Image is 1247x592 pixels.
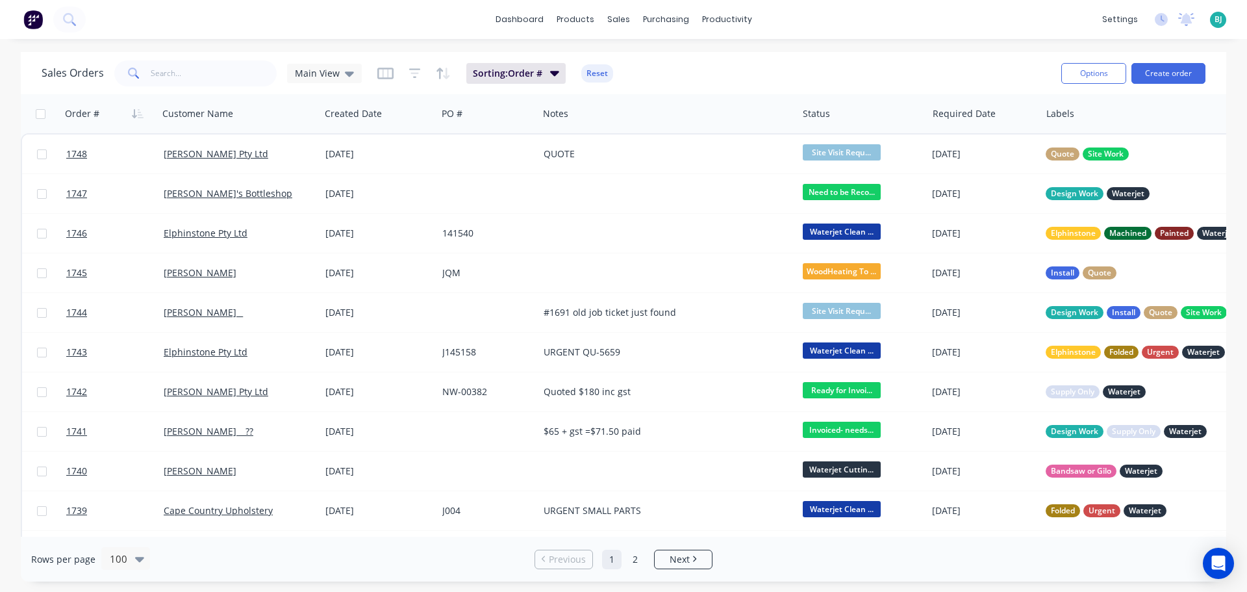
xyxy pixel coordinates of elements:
[151,60,277,86] input: Search...
[803,184,881,200] span: Need to be Reco...
[1046,465,1163,478] button: Bandsaw or GiloWaterjet
[66,214,164,253] a: 1746
[803,382,881,398] span: Ready for Invoi...
[1051,425,1098,438] span: Design Work
[1061,63,1126,84] button: Options
[325,306,432,319] div: [DATE]
[164,425,253,437] a: [PERSON_NAME] _ ??
[164,385,268,398] a: [PERSON_NAME] Pty Ltd
[325,465,432,478] div: [DATE]
[164,346,247,358] a: Elphinstone Pty Ltd
[1051,306,1098,319] span: Design Work
[1046,425,1207,438] button: Design WorkSupply OnlyWaterjet
[1046,187,1150,200] button: Design WorkWaterjet
[1187,346,1220,359] span: Waterjet
[442,504,529,517] div: J004
[1131,63,1205,84] button: Create order
[66,504,87,517] span: 1739
[1109,346,1133,359] span: Folded
[581,64,613,83] button: Reset
[325,385,432,398] div: [DATE]
[932,465,1035,478] div: [DATE]
[1112,425,1155,438] span: Supply Only
[325,187,432,200] div: [DATE]
[66,425,87,438] span: 1741
[442,385,529,398] div: NW-00382
[164,465,236,477] a: [PERSON_NAME]
[544,346,780,359] div: URGENT QU-5659
[544,306,780,319] div: #1691 old job ticket just found
[1051,148,1074,161] span: Quote
[66,452,164,491] a: 1740
[1046,148,1129,161] button: QuoteSite Work
[1129,504,1161,517] span: Waterjet
[66,187,87,200] span: 1747
[1046,346,1225,359] button: ElphinstoneFoldedUrgentWaterjet
[295,66,340,80] span: Main View
[1112,306,1135,319] span: Install
[932,306,1035,319] div: [DATE]
[655,553,712,566] a: Next page
[65,107,99,120] div: Order #
[543,107,568,120] div: Notes
[932,385,1035,398] div: [DATE]
[803,107,830,120] div: Status
[66,266,87,279] span: 1745
[442,346,529,359] div: J145158
[932,425,1035,438] div: [DATE]
[529,550,718,569] ul: Pagination
[489,10,550,29] a: dashboard
[1215,14,1222,25] span: BJ
[932,346,1035,359] div: [DATE]
[1089,504,1115,517] span: Urgent
[803,263,881,279] span: WoodHeating To ...
[66,174,164,213] a: 1747
[601,10,636,29] div: sales
[66,385,87,398] span: 1742
[1046,504,1166,517] button: FoldedUrgentWaterjet
[544,504,780,517] div: URGENT SMALL PARTS
[803,224,881,240] span: Waterjet Clean ...
[535,553,592,566] a: Previous page
[1186,306,1222,319] span: Site Work
[1088,266,1111,279] span: Quote
[66,333,164,372] a: 1743
[473,67,542,80] span: Sorting: Order #
[1051,227,1096,240] span: Elphinstone
[442,107,462,120] div: PO #
[66,465,87,478] span: 1740
[66,372,164,411] a: 1742
[932,148,1035,161] div: [DATE]
[1203,548,1234,579] div: Open Intercom Messenger
[66,491,164,530] a: 1739
[544,425,780,438] div: $65 + gst =$71.50 paid
[549,553,586,566] span: Previous
[1160,227,1189,240] span: Painted
[1051,187,1098,200] span: Design Work
[932,187,1035,200] div: [DATE]
[164,148,268,160] a: [PERSON_NAME] Pty Ltd
[66,531,164,570] a: 1738
[442,266,529,279] div: JQM
[466,63,566,84] button: Sorting:Order #
[164,306,243,318] a: [PERSON_NAME] _
[670,553,690,566] span: Next
[66,253,164,292] a: 1745
[66,148,87,161] span: 1748
[1051,504,1075,517] span: Folded
[66,412,164,451] a: 1741
[325,266,432,279] div: [DATE]
[544,148,780,161] div: QUOTE
[1108,385,1140,398] span: Waterjet
[66,227,87,240] span: 1746
[932,504,1035,517] div: [DATE]
[325,346,432,359] div: [DATE]
[66,293,164,332] a: 1744
[803,461,881,478] span: Waterjet Cuttin...
[933,107,996,120] div: Required Date
[932,266,1035,279] div: [DATE]
[544,385,780,398] div: Quoted $180 inc gst
[696,10,759,29] div: productivity
[325,107,382,120] div: Created Date
[1046,266,1116,279] button: InstallQuote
